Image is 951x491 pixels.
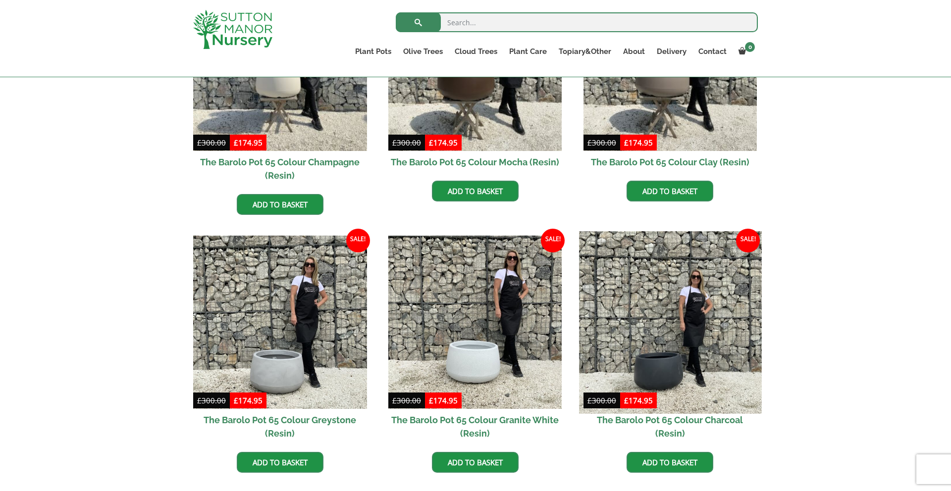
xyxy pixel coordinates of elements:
[651,45,692,58] a: Delivery
[624,138,653,147] bdi: 174.95
[587,395,616,405] bdi: 300.00
[503,45,553,58] a: Plant Care
[234,395,238,405] span: £
[587,138,592,147] span: £
[429,138,433,147] span: £
[432,452,519,473] a: Add to basket: “The Barolo Pot 65 Colour Granite White (Resin)”
[617,45,651,58] a: About
[583,151,757,173] h2: The Barolo Pot 65 Colour Clay (Resin)
[553,45,617,58] a: Topiary&Other
[449,45,503,58] a: Cloud Trees
[388,409,562,444] h2: The Barolo Pot 65 Colour Granite White (Resin)
[388,236,562,409] img: The Barolo Pot 65 Colour Granite White (Resin)
[234,138,263,147] bdi: 174.95
[197,138,202,147] span: £
[624,138,629,147] span: £
[541,229,565,252] span: Sale!
[392,138,397,147] span: £
[583,409,757,444] h2: The Barolo Pot 65 Colour Charcoal (Resin)
[193,409,367,444] h2: The Barolo Pot 65 Colour Greystone (Resin)
[392,395,397,405] span: £
[346,229,370,252] span: Sale!
[237,194,323,215] a: Add to basket: “The Barolo Pot 65 Colour Champagne (Resin)”
[388,236,562,445] a: Sale! The Barolo Pot 65 Colour Granite White (Resin)
[624,395,629,405] span: £
[193,10,272,49] img: logo
[736,229,760,252] span: Sale!
[627,181,713,201] a: Add to basket: “The Barolo Pot 65 Colour Clay (Resin)”
[583,236,757,445] a: Sale! The Barolo Pot 65 Colour Charcoal (Resin)
[234,138,238,147] span: £
[234,395,263,405] bdi: 174.95
[624,395,653,405] bdi: 174.95
[388,151,562,173] h2: The Barolo Pot 65 Colour Mocha (Resin)
[237,452,323,473] a: Add to basket: “The Barolo Pot 65 Colour Greystone (Resin)”
[429,395,458,405] bdi: 174.95
[392,138,421,147] bdi: 300.00
[193,236,367,409] img: The Barolo Pot 65 Colour Greystone (Resin)
[745,42,755,52] span: 0
[587,138,616,147] bdi: 300.00
[193,151,367,187] h2: The Barolo Pot 65 Colour Champagne (Resin)
[193,236,367,445] a: Sale! The Barolo Pot 65 Colour Greystone (Resin)
[692,45,733,58] a: Contact
[392,395,421,405] bdi: 300.00
[429,395,433,405] span: £
[587,395,592,405] span: £
[197,138,226,147] bdi: 300.00
[733,45,758,58] a: 0
[396,12,758,32] input: Search...
[429,138,458,147] bdi: 174.95
[349,45,397,58] a: Plant Pots
[397,45,449,58] a: Olive Trees
[432,181,519,201] a: Add to basket: “The Barolo Pot 65 Colour Mocha (Resin)”
[579,231,761,413] img: The Barolo Pot 65 Colour Charcoal (Resin)
[197,395,202,405] span: £
[627,452,713,473] a: Add to basket: “The Barolo Pot 65 Colour Charcoal (Resin)”
[197,395,226,405] bdi: 300.00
